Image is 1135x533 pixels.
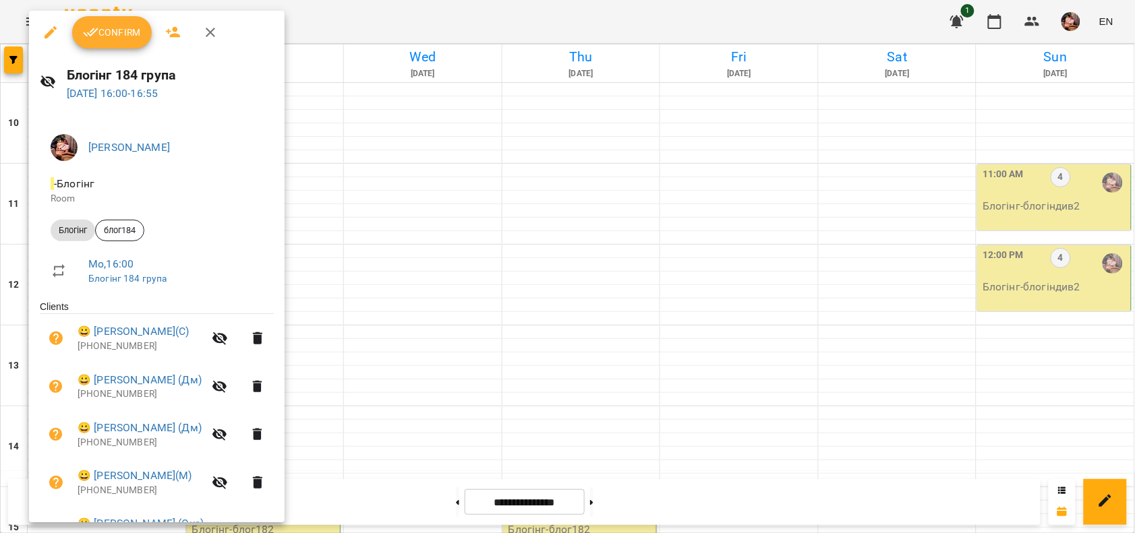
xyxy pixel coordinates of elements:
button: Unpaid. Bill the attendance? [40,466,72,499]
span: Confirm [83,24,141,40]
a: 😀 [PERSON_NAME] (Дм) [78,372,202,388]
a: Блогінг 184 група [88,273,167,284]
button: Unpaid. Bill the attendance? [40,322,72,354]
a: [PERSON_NAME] [88,141,170,154]
button: Confirm [72,16,152,49]
p: Room [51,192,263,206]
span: Блогінг [51,224,95,237]
a: 😀 [PERSON_NAME] (Дм) [78,420,202,436]
img: 2a048b25d2e557de8b1a299ceab23d88.jpg [51,134,78,161]
div: блог184 [95,220,144,241]
h6: Блогінг 184 група [67,65,274,86]
a: Mo , 16:00 [88,257,134,270]
button: Unpaid. Bill the attendance? [40,418,72,451]
span: блог184 [96,224,144,237]
a: 😀 [PERSON_NAME](М) [78,468,192,484]
p: [PHONE_NUMBER] [78,340,204,353]
span: - Блогінг [51,177,97,190]
p: [PHONE_NUMBER] [78,484,204,497]
a: [DATE] 16:00-16:55 [67,87,158,100]
a: 😀 [PERSON_NAME] (Окс) [78,515,204,532]
button: Unpaid. Bill the attendance? [40,371,72,403]
p: [PHONE_NUMBER] [78,436,204,449]
p: [PHONE_NUMBER] [78,387,204,401]
a: 😀 [PERSON_NAME](С) [78,323,190,340]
